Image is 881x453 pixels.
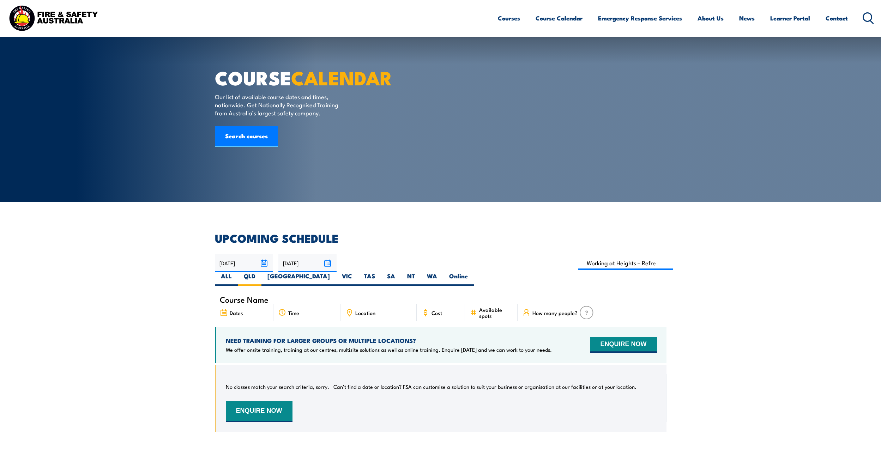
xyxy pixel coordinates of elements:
span: Cost [432,310,442,316]
a: News [739,9,755,28]
label: ALL [215,272,238,286]
h4: NEED TRAINING FOR LARGER GROUPS OR MULTIPLE LOCATIONS? [226,337,552,344]
a: Contact [826,9,848,28]
label: QLD [238,272,261,286]
a: About Us [698,9,724,28]
p: No classes match your search criteria, sorry. [226,383,329,390]
p: We offer onsite training, training at our centres, multisite solutions as well as online training... [226,346,552,353]
label: VIC [336,272,358,286]
span: Course Name [220,296,268,302]
button: ENQUIRE NOW [226,401,292,422]
h2: UPCOMING SCHEDULE [215,233,666,243]
p: Our list of available course dates and times, nationwide. Get Nationally Recognised Training from... [215,92,344,117]
span: Dates [230,310,243,316]
label: [GEOGRAPHIC_DATA] [261,272,336,286]
a: Courses [498,9,520,28]
a: Learner Portal [770,9,810,28]
strong: CALENDAR [291,62,392,92]
span: Location [355,310,375,316]
a: Course Calendar [536,9,583,28]
span: How many people? [532,310,578,316]
p: Can’t find a date or location? FSA can customise a solution to suit your business or organisation... [333,383,636,390]
label: WA [421,272,443,286]
span: Available spots [479,307,513,319]
label: Online [443,272,474,286]
a: Emergency Response Services [598,9,682,28]
button: ENQUIRE NOW [590,337,657,353]
a: Search courses [215,126,278,147]
input: Search Course [578,256,674,270]
label: SA [381,272,401,286]
input: To date [278,254,337,272]
label: TAS [358,272,381,286]
span: Time [288,310,299,316]
label: NT [401,272,421,286]
input: From date [215,254,273,272]
h1: COURSE [215,69,389,86]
